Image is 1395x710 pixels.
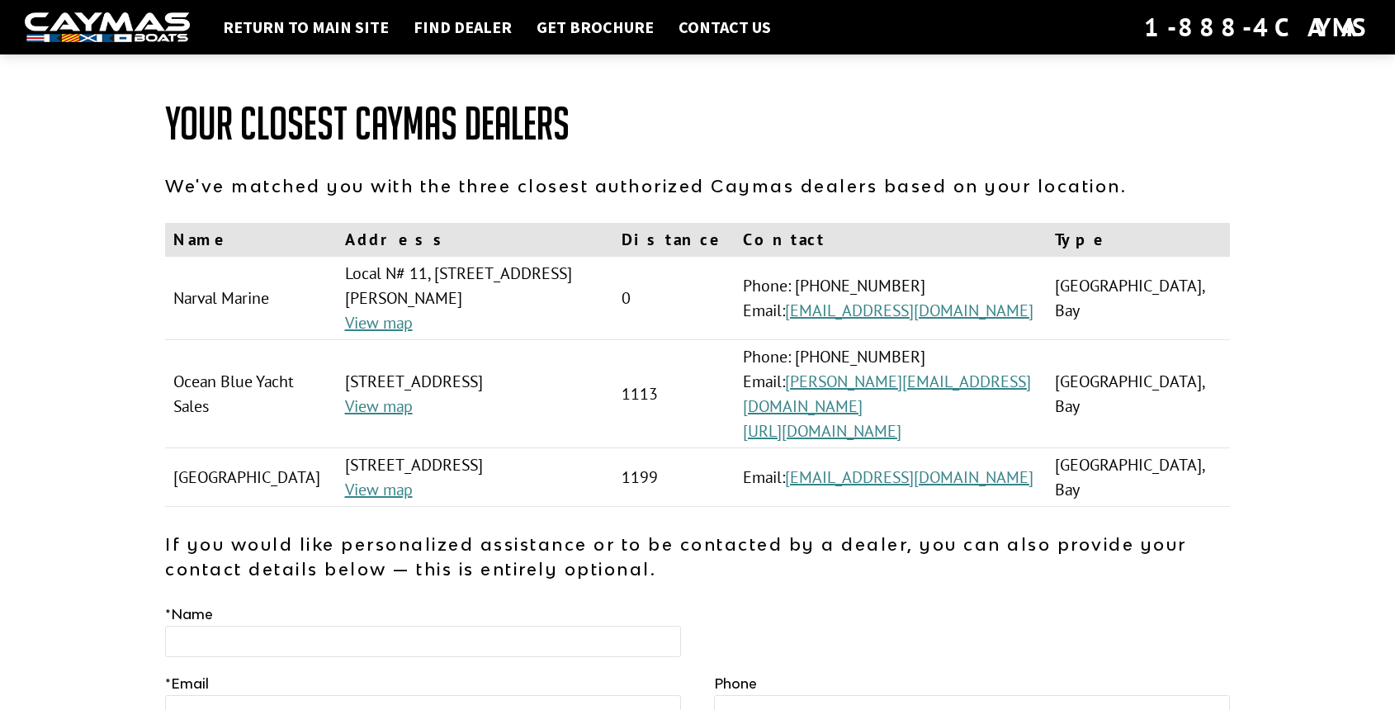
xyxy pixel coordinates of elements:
[785,300,1033,321] a: [EMAIL_ADDRESS][DOMAIN_NAME]
[613,223,735,257] th: Distance
[25,12,190,43] img: white-logo-c9c8dbefe5ff5ceceb0f0178aa75bf4bb51f6bca0971e226c86eb53dfe498488.png
[165,173,1230,198] p: We've matched you with the three closest authorized Caymas dealers based on your location.
[743,420,901,442] a: [URL][DOMAIN_NAME]
[613,448,735,507] td: 1199
[613,257,735,340] td: 0
[337,223,614,257] th: Address
[337,340,614,448] td: [STREET_ADDRESS]
[735,223,1047,257] th: Contact
[165,448,337,507] td: [GEOGRAPHIC_DATA]
[337,448,614,507] td: [STREET_ADDRESS]
[165,604,213,624] label: Name
[735,448,1047,507] td: Email:
[345,479,413,500] a: View map
[785,466,1033,488] a: [EMAIL_ADDRESS][DOMAIN_NAME]
[714,674,757,693] label: Phone
[405,17,520,38] a: Find Dealer
[165,674,209,693] label: Email
[165,99,1230,149] h1: Your Closest Caymas Dealers
[735,257,1047,340] td: Phone: [PHONE_NUMBER] Email:
[1047,448,1230,507] td: [GEOGRAPHIC_DATA], Bay
[165,257,337,340] td: Narval Marine
[215,17,397,38] a: Return to main site
[743,371,1031,417] a: [PERSON_NAME][EMAIL_ADDRESS][DOMAIN_NAME]
[1047,223,1230,257] th: Type
[670,17,779,38] a: Contact Us
[165,340,337,448] td: Ocean Blue Yacht Sales
[528,17,662,38] a: Get Brochure
[735,340,1047,448] td: Phone: [PHONE_NUMBER] Email:
[165,223,337,257] th: Name
[613,340,735,448] td: 1113
[165,532,1230,581] p: If you would like personalized assistance or to be contacted by a dealer, you can also provide yo...
[1144,9,1370,45] div: 1-888-4CAYMAS
[345,312,413,334] a: View map
[337,257,614,340] td: Local N# 11, [STREET_ADDRESS][PERSON_NAME]
[1047,340,1230,448] td: [GEOGRAPHIC_DATA], Bay
[345,395,413,417] a: View map
[1047,257,1230,340] td: [GEOGRAPHIC_DATA], Bay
